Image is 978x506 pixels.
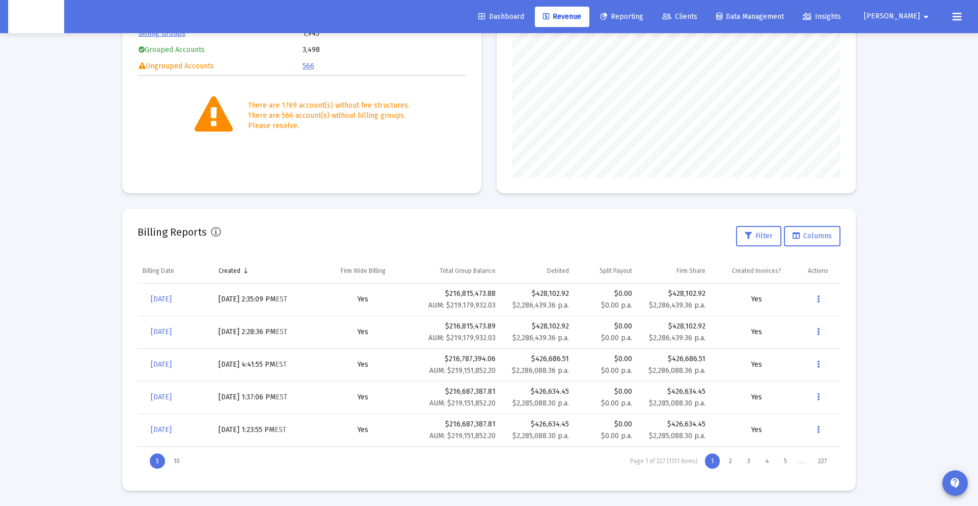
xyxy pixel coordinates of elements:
[151,360,172,369] span: [DATE]
[428,301,496,310] small: AUM: $219,179,932.03
[323,425,403,435] div: Yes
[649,301,705,310] small: $2,286,439.36 p.a.
[642,419,705,429] div: $426,634.45
[600,267,632,275] div: Split Payout
[784,226,840,246] button: Columns
[512,301,569,310] small: $2,286,439.36 p.a.
[470,7,532,27] a: Dashboard
[168,453,186,469] div: Display 10 items on page
[601,432,632,440] small: $0.00 p.a.
[219,425,313,435] div: [DATE] 1:23:55 PM
[506,321,569,332] div: $428,102.92
[649,432,705,440] small: $2,285,088.30 p.a.
[793,232,832,240] span: Columns
[408,259,500,283] td: Column Total Group Balance
[501,259,574,283] td: Column Debited
[648,366,705,375] small: $2,286,088.36 p.a.
[248,111,410,121] div: There are 566 account(s) without billing groups.
[642,289,705,299] div: $428,102.92
[630,458,698,465] div: Page 1 of 227 (1131 items)
[143,420,180,440] a: [DATE]
[323,392,403,402] div: Yes
[803,12,841,21] span: Insights
[759,453,775,469] div: Page 4
[600,12,643,21] span: Reporting
[574,259,638,283] td: Column Split Payout
[741,453,756,469] div: Page 3
[579,419,633,441] div: $0.00
[649,334,705,342] small: $2,286,439.36 p.a.
[745,232,773,240] span: Filter
[778,453,793,469] div: Page 5
[592,7,651,27] a: Reporting
[852,6,944,27] button: [PERSON_NAME]
[151,295,172,303] span: [DATE]
[803,259,840,283] td: Column Actions
[323,294,403,305] div: Yes
[716,360,798,370] div: Yes
[708,7,792,27] a: Data Management
[440,267,496,275] div: Total Group Balance
[139,29,185,38] a: Billing Groups
[318,259,409,283] td: Column Firm Wide Billing
[949,477,961,489] mat-icon: contact_support
[219,327,313,337] div: [DATE] 2:28:36 PM
[642,321,705,332] div: $428,102.92
[736,226,781,246] button: Filter
[512,366,569,375] small: $2,286,088.36 p.a.
[428,334,496,342] small: AUM: $219,179,932.03
[579,387,633,409] div: $0.00
[506,387,569,397] div: $426,634.45
[276,327,287,336] small: EST
[642,387,705,397] div: $426,634.45
[716,327,798,337] div: Yes
[649,399,705,408] small: $2,285,088.30 p.a.
[143,267,174,275] div: Billing Date
[143,387,180,408] a: [DATE]
[303,42,466,58] td: 3,498
[601,399,632,408] small: $0.00 p.a.
[219,267,240,275] div: Created
[732,267,781,275] div: Created Invoices?
[16,7,57,27] img: Dashboard
[138,224,207,240] h2: Billing Reports
[151,425,172,434] span: [DATE]
[642,354,705,364] div: $426,686.51
[429,366,496,375] small: AUM: $219,151,852.20
[795,7,849,27] a: Insights
[323,360,403,370] div: Yes
[512,399,569,408] small: $2,285,088.30 p.a.
[601,301,632,310] small: $0.00 p.a.
[512,334,569,342] small: $2,286,439.36 p.a.
[151,327,172,336] span: [DATE]
[705,453,720,469] div: Page 1
[341,267,386,275] div: Firm Wide Billing
[303,62,314,70] a: 566
[213,259,318,283] td: Column Created
[579,289,633,311] div: $0.00
[637,259,711,283] td: Column Firm Share
[303,26,466,41] td: 1,945
[248,100,410,111] div: There are 1769 account(s) without fee structures.
[275,425,286,434] small: EST
[323,327,403,337] div: Yes
[219,294,313,305] div: [DATE] 2:35:09 PM
[413,387,495,409] div: $216,687,387.81
[506,289,569,299] div: $428,102.92
[143,322,180,342] a: [DATE]
[808,267,828,275] div: Actions
[864,12,920,21] span: [PERSON_NAME]
[512,432,569,440] small: $2,285,088.30 p.a.
[151,393,172,401] span: [DATE]
[543,12,581,21] span: Revenue
[662,12,697,21] span: Clients
[794,458,809,465] div: . . .
[429,432,496,440] small: AUM: $219,151,852.20
[506,419,569,429] div: $426,634.45
[275,360,287,369] small: EST
[723,453,738,469] div: Page 2
[143,289,180,310] a: [DATE]
[138,447,840,475] div: Page Navigation
[143,355,180,375] a: [DATE]
[219,392,313,402] div: [DATE] 1:37:06 PM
